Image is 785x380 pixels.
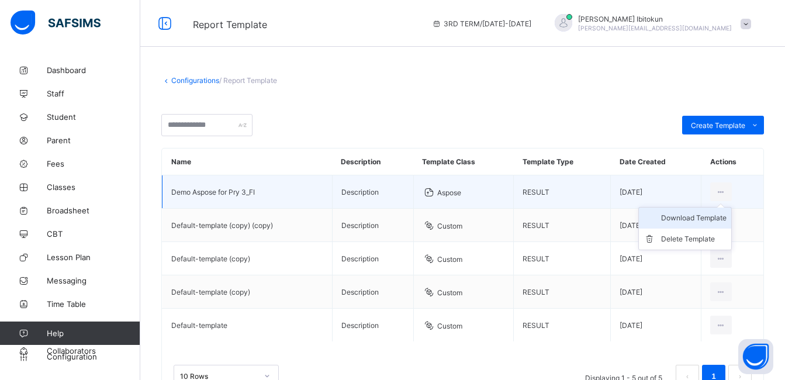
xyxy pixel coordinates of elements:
[514,309,611,342] td: RESULT
[611,309,701,342] td: [DATE]
[701,148,763,175] th: Actions
[332,175,413,209] td: Description
[413,309,514,342] td: Custom
[47,159,140,168] span: Fees
[514,148,611,175] th: Template Type
[162,148,333,175] th: Name
[413,148,514,175] th: Template Class
[543,14,757,33] div: OlufemiIbitokun
[47,182,140,192] span: Classes
[47,276,140,285] span: Messaging
[332,209,413,242] td: Description
[47,329,140,338] span: Help
[514,175,611,209] td: RESULT
[514,209,611,242] td: RESULT
[611,148,701,175] th: Date Created
[514,275,611,309] td: RESULT
[162,209,333,242] td: Default-template (copy) (copy)
[413,209,514,242] td: Custom
[332,309,413,342] td: Description
[611,209,701,242] td: [DATE]
[47,299,140,309] span: Time Table
[611,242,701,275] td: [DATE]
[171,76,219,85] a: Configurations
[661,212,727,224] div: Download Template
[432,19,531,28] span: session/term information
[47,206,140,215] span: Broadsheet
[578,15,732,23] span: [PERSON_NAME] Ibitokun
[47,253,140,262] span: Lesson Plan
[47,136,140,145] span: Parent
[47,229,140,239] span: CBT
[611,175,701,209] td: [DATE]
[162,242,333,275] td: Default-template (copy)
[661,233,727,245] div: Delete Template
[332,148,413,175] th: Description
[162,275,333,309] td: Default-template (copy)
[11,11,101,35] img: safsims
[47,65,140,75] span: Dashboard
[611,275,701,309] td: [DATE]
[413,242,514,275] td: Custom
[47,112,140,122] span: Student
[332,275,413,309] td: Description
[332,242,413,275] td: Description
[691,121,745,130] span: Create Template
[578,25,732,32] span: [PERSON_NAME][EMAIL_ADDRESS][DOMAIN_NAME]
[738,339,773,374] button: Open asap
[219,76,277,85] span: / Report Template
[514,242,611,275] td: RESULT
[162,175,333,209] td: Demo Aspose for Pry 3_FI
[193,19,267,30] span: Report Template
[413,175,514,209] td: Aspose
[162,309,333,342] td: Default-template
[413,275,514,309] td: Custom
[47,352,140,361] span: Configuration
[47,89,140,98] span: Staff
